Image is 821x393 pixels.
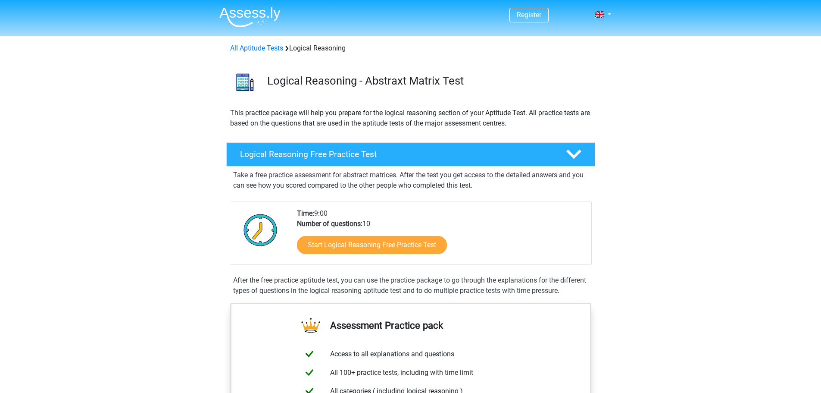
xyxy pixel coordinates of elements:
a: Logical Reasoning Free Practice Test [223,142,599,167]
div: After the free practice aptitude test, you can use the practice package to go through the explana... [230,275,592,296]
h3: Logical Reasoning - Abstraxt Matrix Test [267,74,588,88]
a: Start Logical Reasoning Free Practice Test [297,236,447,254]
a: All Aptitude Tests [230,44,283,52]
img: Clock [239,208,282,252]
img: logical reasoning [227,64,263,101]
b: Number of questions: [297,220,362,228]
a: Register [517,11,541,19]
b: Time: [297,209,314,217]
div: Logical Reasoning [227,43,595,53]
p: This practice package will help you prepare for the logical reasoning section of your Aptitude Te... [230,108,591,129]
h4: Logical Reasoning Free Practice Test [240,149,552,159]
p: Take a free practice assessment for abstract matrices. After the test you get access to the detai... [233,170,588,191]
div: 9:00 10 [290,208,591,264]
img: Assessly [219,7,281,27]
